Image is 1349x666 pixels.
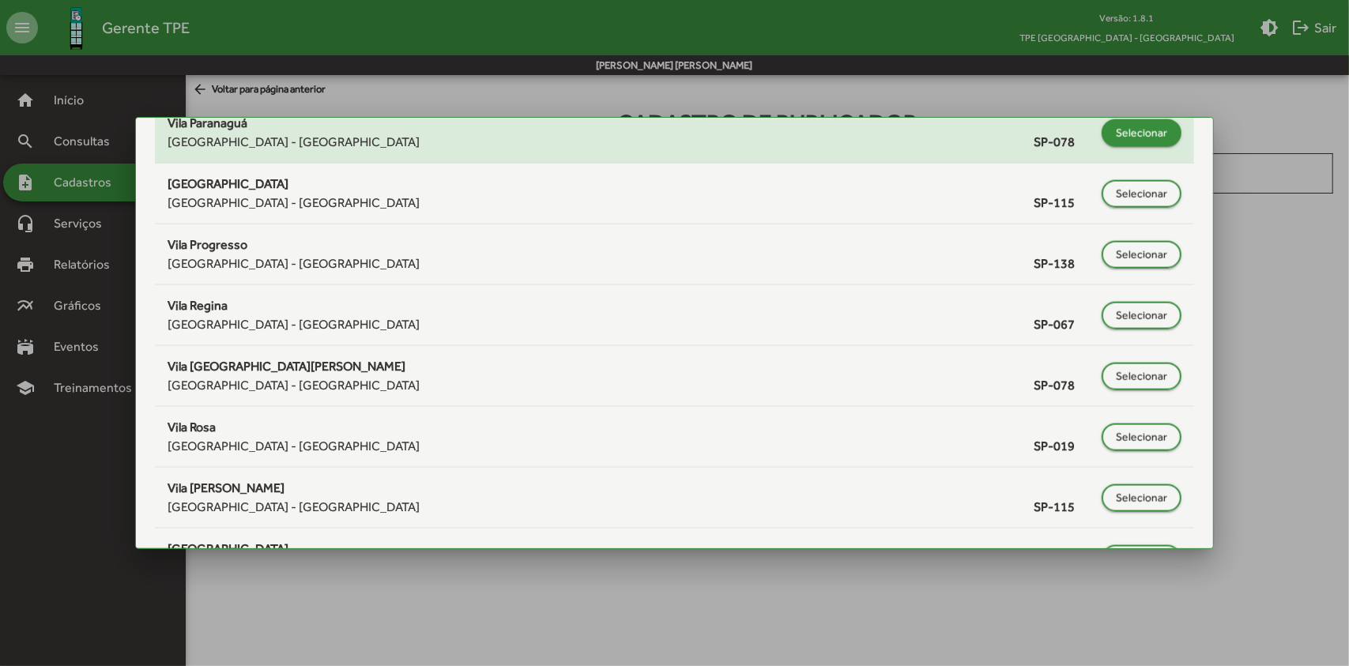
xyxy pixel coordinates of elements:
span: [GEOGRAPHIC_DATA] - [GEOGRAPHIC_DATA] [168,133,420,152]
span: Vila [GEOGRAPHIC_DATA][PERSON_NAME] [168,359,405,374]
span: [GEOGRAPHIC_DATA] - [GEOGRAPHIC_DATA] [168,315,420,334]
button: Selecionar [1102,241,1181,269]
button: Selecionar [1102,180,1181,208]
button: Selecionar [1102,545,1181,573]
span: SP-078 [1034,376,1094,395]
button: Selecionar [1102,363,1181,390]
button: Selecionar [1102,302,1181,329]
span: Selecionar [1116,423,1167,451]
span: Vila Regina [168,298,228,313]
span: Selecionar [1116,179,1167,208]
span: Selecionar [1116,240,1167,269]
button: Selecionar [1102,484,1181,512]
span: Selecionar [1116,119,1167,147]
button: Selecionar [1102,423,1181,451]
button: Selecionar [1102,119,1181,147]
span: [GEOGRAPHIC_DATA] - [GEOGRAPHIC_DATA] [168,498,420,517]
span: SP-078 [1034,133,1094,152]
span: SP-067 [1034,315,1094,334]
span: SP-115 [1034,194,1094,213]
span: Vila Paranaguá [168,115,247,130]
span: [GEOGRAPHIC_DATA] [168,541,288,556]
span: SP-115 [1034,498,1094,517]
span: [GEOGRAPHIC_DATA] [168,176,288,191]
span: SP-138 [1034,254,1094,273]
span: Vila Rosa [168,420,216,435]
span: [GEOGRAPHIC_DATA] - [GEOGRAPHIC_DATA] [168,376,420,395]
span: SP-019 [1034,437,1094,456]
span: [GEOGRAPHIC_DATA] - [GEOGRAPHIC_DATA] [168,437,420,456]
span: [GEOGRAPHIC_DATA] - [GEOGRAPHIC_DATA] [168,254,420,273]
span: Selecionar [1116,484,1167,512]
span: Selecionar [1116,301,1167,329]
span: [GEOGRAPHIC_DATA] - [GEOGRAPHIC_DATA] [168,194,420,213]
span: Vila Progresso [168,237,247,252]
span: Selecionar [1116,362,1167,390]
span: Vila [PERSON_NAME] [168,480,284,495]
